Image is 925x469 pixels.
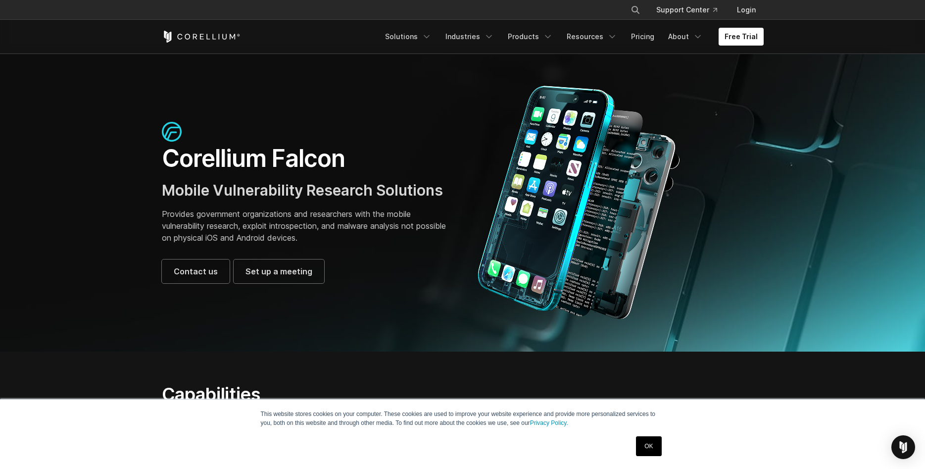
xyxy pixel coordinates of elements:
a: Set up a meeting [234,260,324,283]
a: Support Center [648,1,725,19]
a: Corellium Home [162,31,241,43]
a: Free Trial [719,28,764,46]
a: Solutions [379,28,438,46]
button: Search [627,1,644,19]
a: Login [729,1,764,19]
img: falcon-icon [162,122,182,142]
img: Corellium_Falcon Hero 1 [473,85,685,320]
div: Navigation Menu [619,1,764,19]
a: Resources [561,28,623,46]
a: Industries [439,28,500,46]
p: This website stores cookies on your computer. These cookies are used to improve your website expe... [261,410,665,427]
span: Contact us [174,265,218,277]
div: Open Intercom Messenger [891,435,915,459]
div: Navigation Menu [379,28,764,46]
a: Privacy Policy. [530,419,568,426]
p: Provides government organizations and researchers with the mobile vulnerability research, exploit... [162,208,453,244]
a: Contact us [162,260,230,283]
a: About [662,28,709,46]
a: Products [502,28,559,46]
span: Mobile Vulnerability Research Solutions [162,181,443,199]
a: OK [636,436,661,456]
h2: Capabilities [162,383,556,405]
h1: Corellium Falcon [162,144,453,173]
span: Set up a meeting [245,265,312,277]
a: Pricing [625,28,660,46]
